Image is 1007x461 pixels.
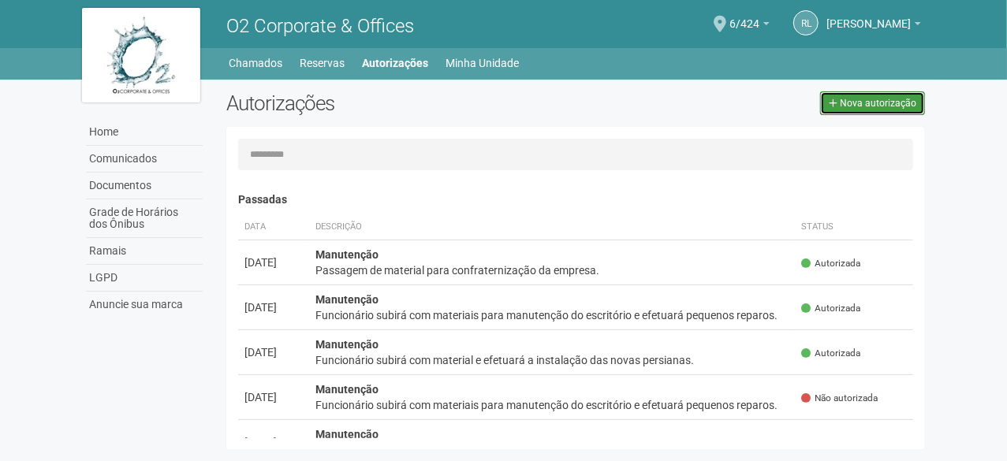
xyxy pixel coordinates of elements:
a: Anuncie sua marca [86,292,203,318]
a: Home [86,119,203,146]
th: Descrição [309,214,796,240]
a: Autorizações [363,52,429,74]
span: Autorizada [801,257,860,270]
strong: Manutenção [315,293,379,306]
div: [DATE] [244,299,303,315]
a: [PERSON_NAME] [826,20,921,32]
div: [DATE] [244,344,303,360]
h4: Passadas [238,194,914,206]
span: Robson Luiz Ferraro Motta [826,2,911,30]
div: [DATE] [244,255,303,270]
span: 6/424 [729,2,759,30]
th: Status [795,214,913,240]
a: RL [793,10,819,35]
a: Chamados [229,52,283,74]
span: Autorizada [801,437,860,450]
a: Nova autorização [820,91,925,115]
div: Funcionário subirá com materiais para manutenção do escritório e efetuará pequenos reparos. [315,307,789,323]
span: Autorizada [801,347,860,360]
div: [DATE] [244,389,303,405]
strong: Manutenção [315,338,379,351]
strong: Manutenção [315,428,379,441]
a: Comunicados [86,146,203,173]
img: logo.jpg [82,8,200,102]
th: Data [238,214,309,240]
h2: Autorizações [226,91,564,115]
span: Autorizada [801,302,860,315]
a: Minha Unidade [446,52,520,74]
strong: Manutenção [315,248,379,261]
span: O2 Corporate & Offices [226,15,414,37]
div: Funcionário subirá com material e efetuará a instalação das novas persianas. [315,352,789,368]
span: Nova autorização [840,98,916,109]
div: [DATE] [244,434,303,450]
a: Grade de Horários dos Ônibus [86,199,203,238]
div: Funcionário subirá com materiais para manutenção do escritório e efetuará pequenos reparos. [315,397,789,413]
a: Reservas [300,52,345,74]
strong: Manutenção [315,383,379,396]
a: 6/424 [729,20,770,32]
a: LGPD [86,265,203,292]
a: Ramais [86,238,203,265]
a: Documentos [86,173,203,199]
span: Não autorizada [801,392,878,405]
div: Passagem de material para confraternização da empresa. [315,262,789,278]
